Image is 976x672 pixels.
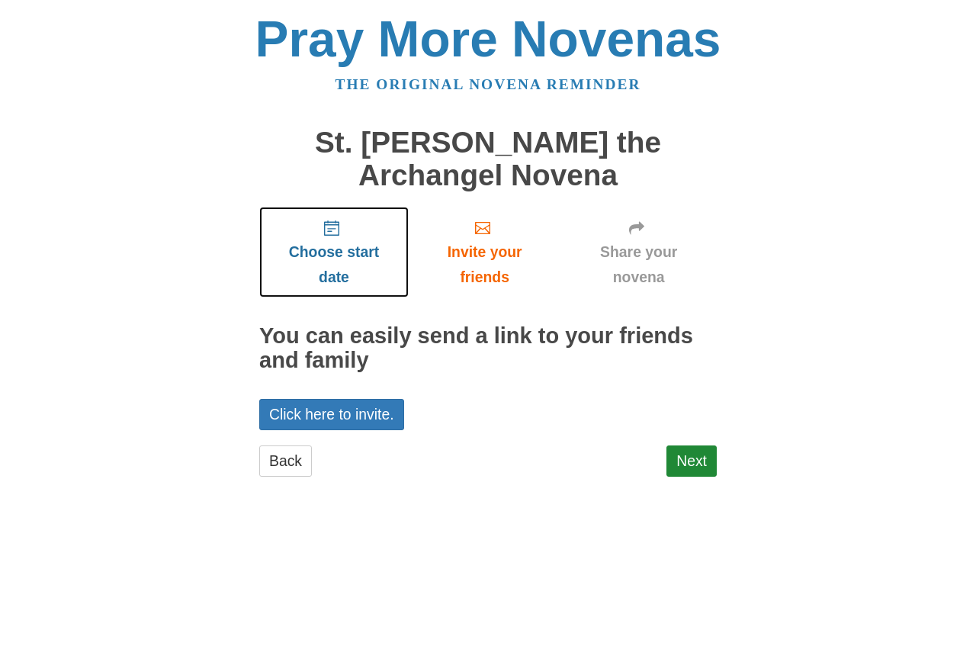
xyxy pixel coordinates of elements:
[560,207,717,297] a: Share your novena
[259,399,404,430] a: Click here to invite.
[409,207,560,297] a: Invite your friends
[259,445,312,477] a: Back
[576,240,701,290] span: Share your novena
[259,324,717,373] h2: You can easily send a link to your friends and family
[424,240,545,290] span: Invite your friends
[335,76,641,92] a: The original novena reminder
[666,445,717,477] a: Next
[259,207,409,297] a: Choose start date
[255,11,721,67] a: Pray More Novenas
[259,127,717,191] h1: St. [PERSON_NAME] the Archangel Novena
[274,240,393,290] span: Choose start date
